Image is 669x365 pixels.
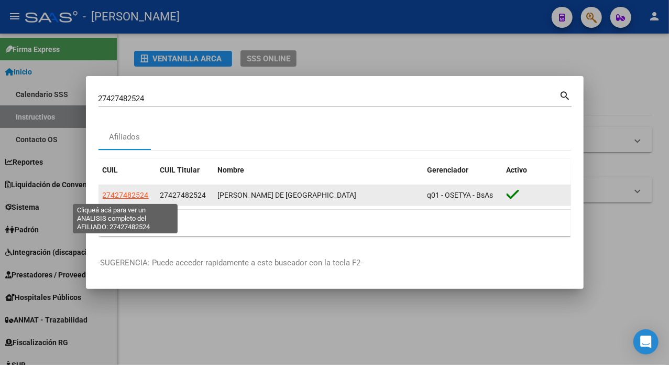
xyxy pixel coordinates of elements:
[98,257,571,269] p: -SUGERENCIA: Puede acceder rapidamente a este buscador con la tecla F2-
[423,159,502,181] datatable-header-cell: Gerenciador
[160,166,200,174] span: CUIL Titular
[98,210,571,236] div: 1 total
[218,189,419,201] div: [PERSON_NAME] DE [GEOGRAPHIC_DATA]
[98,159,156,181] datatable-header-cell: CUIL
[633,329,659,355] div: Open Intercom Messenger
[214,159,423,181] datatable-header-cell: Nombre
[109,131,140,143] div: Afiliados
[427,191,493,199] span: q01 - OSETYA - BsAs
[560,89,572,101] mat-icon: search
[156,159,214,181] datatable-header-cell: CUIL Titular
[160,191,206,199] span: 27427482524
[427,166,469,174] span: Gerenciador
[103,191,149,199] span: 27427482524
[218,166,245,174] span: Nombre
[507,166,528,174] span: Activo
[103,166,118,174] span: CUIL
[502,159,571,181] datatable-header-cell: Activo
